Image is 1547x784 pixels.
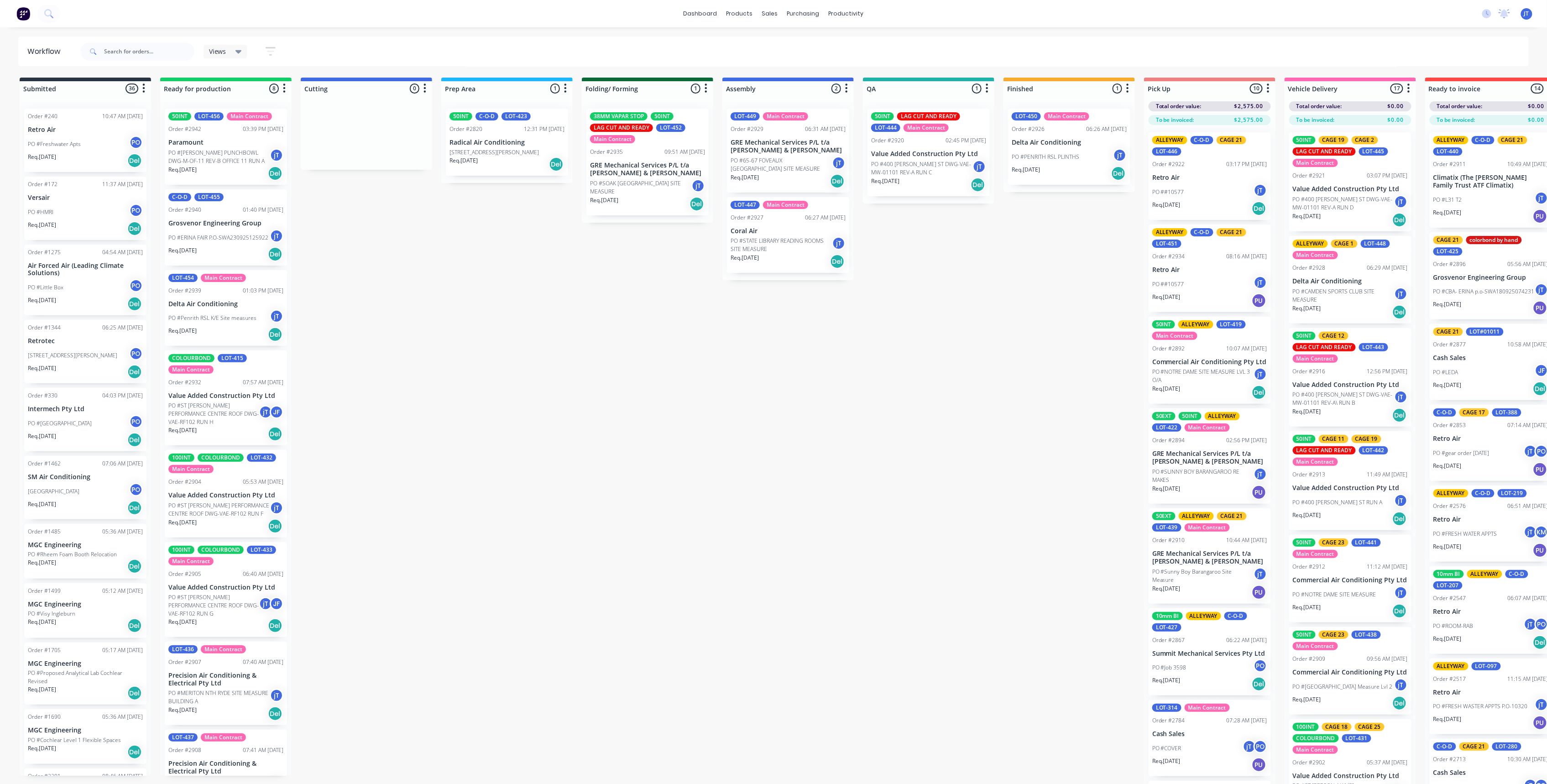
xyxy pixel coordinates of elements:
p: Req. [DATE] [449,157,478,165]
div: 50INTCAGE 19CAGE 2LAG CUT AND READYLOT-445Main ContractOrder #292103:07 PM [DATE]Value Added Cons... [1289,132,1411,231]
div: Order #2894 [1152,436,1185,444]
div: 10:07 AM [DATE] [1227,345,1267,353]
p: PO #Little Box [28,283,63,292]
p: Req. [DATE] [1433,462,1462,470]
div: ALLEYWAY [1178,320,1213,329]
p: Req. [DATE] [590,196,618,204]
div: LOT-444 [871,124,900,132]
div: Del [127,297,142,311]
div: Order #1275 [28,248,61,256]
p: PO #ST [PERSON_NAME] PERFORMANCE CENTRE ROOF DWG-VAE-RF102 RUN H [168,402,259,426]
div: Main Contract [763,112,808,120]
div: LOT-443 [1359,343,1388,351]
p: Req. [DATE] [1433,300,1462,308]
div: jT [1394,390,1408,404]
div: Order #2922 [1152,160,1185,168]
div: Del [1392,408,1407,423]
div: Order #2942 [168,125,201,133]
div: Order #2853 [1433,421,1466,429]
p: PO #PENRITH RSL PLINTHS [1012,153,1079,161]
div: 03:17 PM [DATE] [1227,160,1267,168]
p: Req. [DATE] [28,221,56,229]
p: Req. [DATE] [168,166,197,174]
div: Order #2939 [168,287,201,295]
div: 50INTCAGE 11CAGE 19LAG CUT AND READYLOT-442Main ContractOrder #291311:49 AM [DATE]Value Added Con... [1289,431,1411,530]
p: GRE Mechanical Services P/L t/a [PERSON_NAME] & [PERSON_NAME] [731,139,846,154]
p: Retro Air [28,126,143,134]
div: 50INTLAG CUT AND READYLOT-444Main ContractOrder #292002:45 PM [DATE]Value Added Construction Pty ... [868,109,990,196]
div: Main Contract [1152,332,1197,340]
p: PO #CAMDEN SPORTS CLUB SITE MEASURE [1293,287,1394,304]
p: Req. [DATE] [28,364,56,372]
div: CAGE 11 [1319,435,1348,443]
p: Req. [DATE] [1152,293,1181,301]
div: CAGE 17 [1459,408,1489,417]
p: Delta Air Conditioning [1293,277,1408,285]
p: PO #ERINA FAIR P.O-SWA230925125922 [168,234,268,242]
div: ALLEYWAY [1293,240,1328,248]
div: LOT-445 [1359,147,1388,156]
div: jT [1524,444,1537,458]
p: Retro Air [1152,266,1267,274]
div: C-O-D [1472,136,1495,144]
div: LOT-454Main ContractOrder #293901:03 PM [DATE]Delta Air ConditioningPO #Penrith RSL K/E Site meas... [165,270,287,346]
div: 50INT [1293,332,1316,340]
div: LOT-451 [1152,240,1181,248]
div: Order #1462 [28,460,61,468]
div: colorbond by hand [1466,236,1522,244]
p: [STREET_ADDRESS][PERSON_NAME] [449,148,539,157]
p: Delta Air Conditioning [168,300,283,308]
div: Main Contract [1185,423,1230,432]
div: CAGE 19 [1319,136,1348,144]
div: ALLEYWAYC-O-DCAGE 21LOT-451Order #293408:16 AM [DATE]Retro AirPO ##10577jTReq.[DATE]PU [1149,225,1271,312]
div: 07:06 AM [DATE] [102,460,143,468]
div: 06:26 AM [DATE] [1086,125,1127,133]
div: Del [1252,385,1266,400]
div: LAG CUT AND READY [1293,147,1356,156]
div: Order #2877 [1433,340,1466,349]
div: ALLEYWAY [1205,412,1240,420]
div: C-O-D [168,193,191,201]
div: 50INTLOT-456Main ContractOrder #294203:39 PM [DATE]ParamountPO #[PERSON_NAME] PUNCHBOWL DWG-M-OF-... [165,109,287,185]
div: LOT-455 [194,193,224,201]
div: Order #172 [28,180,57,188]
p: Value Added Construction Pty Ltd [168,392,283,400]
div: 06:31 AM [DATE] [805,125,846,133]
div: Order #2929 [731,125,763,133]
p: PO ##10577 [1152,280,1184,288]
span: JT [1524,10,1529,18]
div: 100INTCOLOURBONDLOT-432Main ContractOrder #290405:53 AM [DATE]Value Added Construction Pty LtdPO ... [165,450,287,538]
div: jT [972,160,986,173]
div: CAGE 21 [1433,236,1463,244]
div: jT [832,156,846,170]
p: Retro Air [1152,174,1267,182]
div: Order #2896 [1433,260,1466,268]
p: PO #400 [PERSON_NAME] ST DWG-VAE-MW-01101 REV-A RUN D [1293,195,1394,212]
p: PO #[PERSON_NAME] PUNCHBOWL DWG-M-OF-11 REV-B OFFICE 11 RUN A [168,149,270,165]
div: 50INTC-O-DLOT-423Order #282012:31 PM [DATE]Radical Air Conditioning[STREET_ADDRESS][PERSON_NAME]R... [446,109,568,176]
div: 50INTALLEYWAYLOT-419Main ContractOrder #289210:07 AM [DATE]Commercial Air Conditioning Pty LtdPO ... [1149,317,1271,404]
div: 50INT [1293,136,1316,144]
div: 06:27 AM [DATE] [805,214,846,222]
div: Order #134406:25 AM [DATE]Retrotec[STREET_ADDRESS][PERSON_NAME]POReq.[DATE]Del [24,320,146,383]
div: Order #2892 [1152,345,1185,353]
div: 50INT [449,112,472,120]
div: 50EXT50INTALLEYWAYLOT-422Main ContractOrder #289402:56 PM [DATE]GRE Mechanical Services P/L t/a [... [1149,408,1271,504]
p: PO #400 [PERSON_NAME] ST DWG-VAE-MW-01101 REV-A\ RUN B [1293,391,1394,407]
div: 10:47 AM [DATE] [102,112,143,120]
div: C-O-D [1191,136,1213,144]
div: jT [1113,148,1127,162]
div: LOT-450 [1012,112,1041,120]
div: jT [691,179,705,193]
p: GRE Mechanical Services P/L t/a [PERSON_NAME] & [PERSON_NAME] [1152,450,1267,465]
div: CAGE 12 [1319,332,1348,340]
p: Delta Air Conditioning [1012,139,1127,146]
div: PO [129,347,143,361]
div: Del [1392,305,1407,319]
p: Retrotec [28,337,143,345]
p: Grosvenor Engineering Group [168,220,283,227]
div: CAGE 19 [1352,435,1381,443]
div: 50INT [1152,320,1175,329]
div: Main Contract [1044,112,1089,120]
div: LOT-425 [1433,247,1463,256]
